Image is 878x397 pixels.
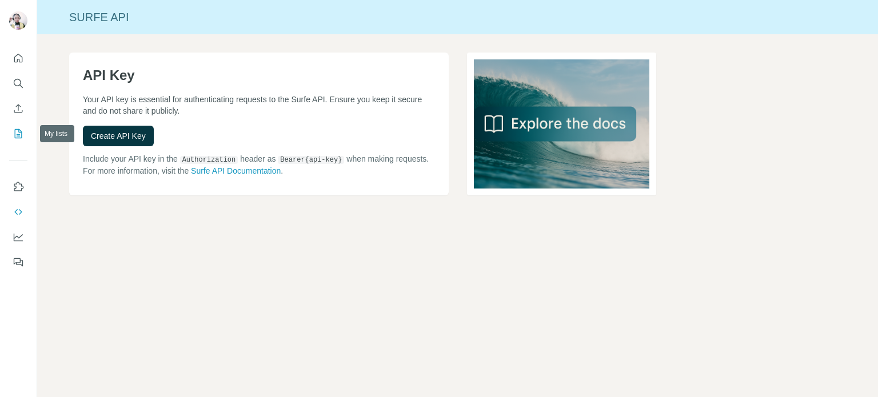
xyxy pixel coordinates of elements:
[91,130,146,142] span: Create API Key
[9,252,27,272] button: Feedback
[191,166,281,175] a: Surfe API Documentation
[9,48,27,69] button: Quick start
[83,126,154,146] button: Create API Key
[9,73,27,94] button: Search
[278,156,344,164] code: Bearer {api-key}
[9,202,27,222] button: Use Surfe API
[180,156,238,164] code: Authorization
[83,153,435,177] p: Include your API key in the header as when making requests. For more information, visit the .
[9,227,27,247] button: Dashboard
[37,9,878,25] div: Surfe API
[9,98,27,119] button: Enrich CSV
[83,66,435,85] h1: API Key
[83,94,435,117] p: Your API key is essential for authenticating requests to the Surfe API. Ensure you keep it secure...
[9,177,27,197] button: Use Surfe on LinkedIn
[9,123,27,144] button: My lists
[9,11,27,30] img: Avatar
